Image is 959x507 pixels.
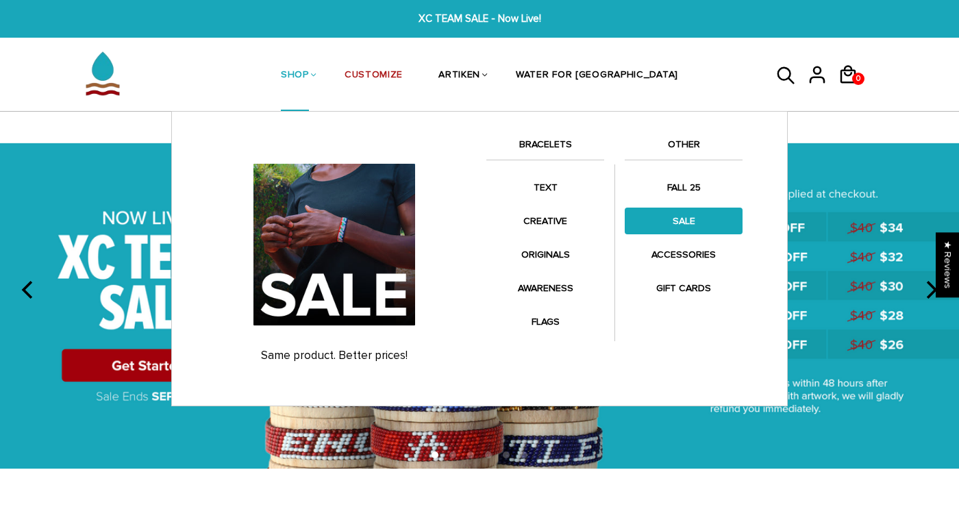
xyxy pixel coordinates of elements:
[625,275,743,301] a: GIFT CARDS
[486,174,604,201] a: TEXT
[486,308,604,335] a: FLAGS
[196,349,473,362] p: Same product. Better prices!
[345,40,403,112] a: CUSTOMIZE
[516,40,678,112] a: WATER FOR [GEOGRAPHIC_DATA]
[486,136,604,160] a: BRACELETS
[486,275,604,301] a: AWARENESS
[281,40,309,112] a: SHOP
[296,11,663,27] span: XC TEAM SALE - Now Live!
[936,232,959,297] div: Click to open Judge.me floating reviews tab
[486,208,604,234] a: CREATIVE
[838,89,869,91] a: 0
[625,208,743,234] a: SALE
[438,40,480,112] a: ARTIKEN
[14,275,44,306] button: previous
[853,69,864,88] span: 0
[915,275,945,306] button: next
[625,241,743,268] a: ACCESSORIES
[625,174,743,201] a: FALL 25
[625,136,743,160] a: OTHER
[486,241,604,268] a: ORIGINALS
